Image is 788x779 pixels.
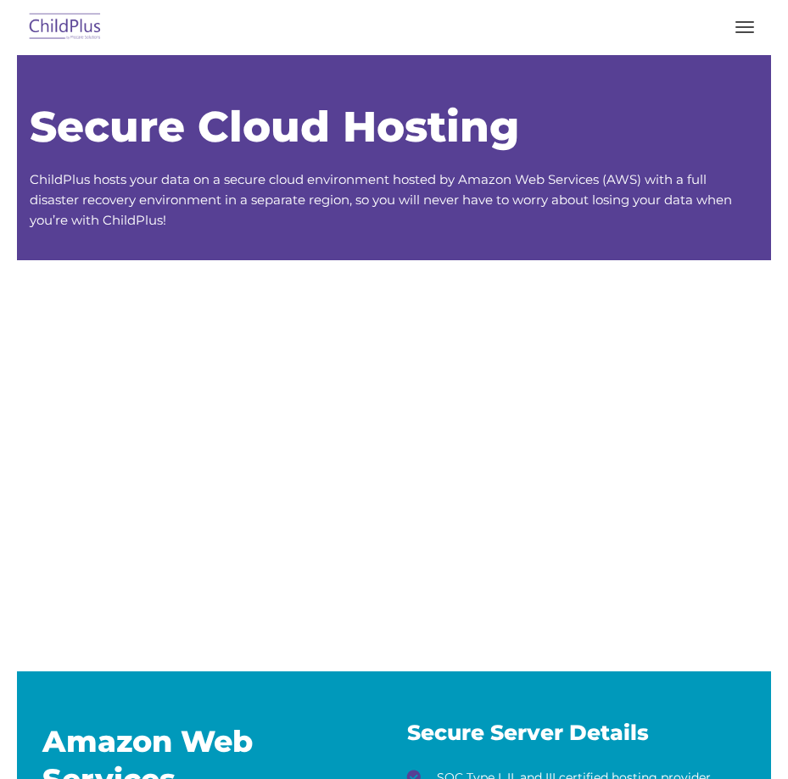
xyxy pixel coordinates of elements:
span: ChildPlus hosts your data on a secure cloud environment hosted by Amazon Web Services (AWS) with ... [30,171,732,228]
span: cure Server Details [434,720,649,745]
span: Secure Cloud Hosting [30,101,519,153]
img: ChildPlus by Procare Solutions [25,8,105,47]
span: Se [407,720,434,745]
